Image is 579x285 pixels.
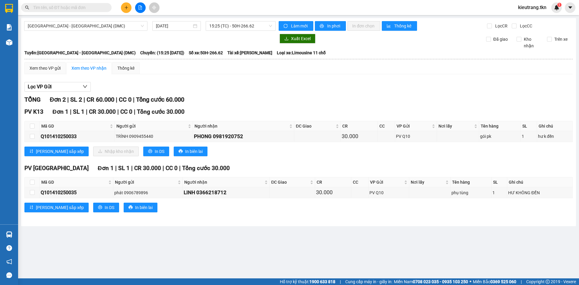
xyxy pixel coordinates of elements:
span: | [67,96,69,103]
span: message [6,272,12,278]
div: Q101410250035 [41,189,112,196]
div: Q101410250033 [41,133,114,140]
div: 30.000 [316,188,350,197]
span: Mã GD [41,123,109,129]
span: ĐC Giao [296,123,334,129]
div: hư k đền [538,133,571,140]
th: CC [351,177,368,187]
span: CR 30.000 [134,165,161,172]
span: Đơn 1 [98,165,114,172]
input: 14/10/2025 [156,23,192,29]
div: TRÌNH 0909455440 [116,133,192,140]
span: CC 0 [166,165,178,172]
span: Trên xe [552,36,570,43]
span: aim [152,5,156,10]
span: | [134,108,135,115]
img: solution-icon [6,24,12,30]
span: download [284,36,289,41]
span: In DS [105,204,114,211]
div: Thống kê [117,65,134,71]
span: Sài Gòn - Tây Ninh (DMC) [28,21,144,30]
span: Tài xế: [PERSON_NAME] [227,49,272,56]
span: notification [6,259,12,264]
span: | [86,108,87,115]
span: Lọc VP Gửi [28,83,52,90]
span: Người nhận [184,179,263,185]
strong: 1900 633 818 [309,279,335,284]
span: Kho nhận [521,36,543,49]
span: Làm mới [291,23,308,29]
span: | [116,96,117,103]
span: sync [283,24,289,29]
td: PV Q10 [395,131,437,142]
span: SL 1 [118,165,130,172]
span: bar-chart [387,24,392,29]
button: plus [121,2,131,13]
th: Ghi chú [537,121,573,131]
span: | [179,165,181,172]
span: printer [148,149,152,154]
span: VP Gửi [397,123,430,129]
span: Chuyến: (15:25 [DATE]) [140,49,184,56]
span: printer [128,205,133,210]
span: PV [GEOGRAPHIC_DATA] [24,165,89,172]
button: In đơn chọn [347,21,380,31]
span: In biên lai [135,204,153,211]
span: Đơn 2 [50,96,66,103]
strong: 0369 525 060 [490,279,516,284]
span: 15:25 (TC) - 50H-266.62 [209,21,272,30]
b: Tuyến: [GEOGRAPHIC_DATA] - [GEOGRAPHIC_DATA] (DMC) [24,50,136,55]
img: warehouse-icon [6,39,12,46]
span: CR 30.000 [89,108,116,115]
span: Miền Bắc [473,278,516,285]
th: Ghi chú [507,177,573,187]
span: TỔNG [24,96,41,103]
span: printer [98,205,102,210]
span: In phơi [327,23,341,29]
span: 1 [558,3,560,7]
div: PHONG 0981920752 [194,132,293,141]
img: warehouse-icon [6,231,12,238]
div: PV Q10 [396,133,435,140]
button: printerIn biên lai [124,203,157,212]
span: caret-down [568,5,573,10]
div: PV Q10 [369,189,408,196]
span: [PERSON_NAME] sắp xếp [36,148,84,155]
span: PV K13 [24,108,43,115]
th: Tên hàng [479,121,521,131]
th: SL [521,121,537,131]
button: file-add [135,2,146,13]
th: CR [341,121,378,131]
span: Tổng cước 60.000 [136,96,184,103]
img: icon-new-feature [554,5,559,10]
div: 1 [492,189,506,196]
span: printer [179,149,183,154]
span: plus [124,5,128,10]
span: | [117,108,119,115]
span: | [115,165,117,172]
span: Đơn 1 [52,108,68,115]
th: CC [378,121,395,131]
span: question-circle [6,245,12,251]
span: SL 1 [73,108,84,115]
div: Xem theo VP nhận [71,65,106,71]
div: Xem theo VP gửi [30,65,61,71]
span: Người nhận [195,123,288,129]
span: search [25,5,29,10]
span: ĐC Giao [271,179,309,185]
span: Mã GD [41,179,107,185]
span: Tổng cước 30.000 [182,165,230,172]
button: aim [149,2,160,13]
button: downloadNhập kho nhận [93,147,139,156]
span: In DS [155,148,164,155]
div: phụ tùng [451,189,490,196]
span: Số xe: 50H-266.62 [189,49,223,56]
span: Miền Nam [394,278,468,285]
div: LINH 0366218712 [184,188,268,197]
span: Tổng cước 30.000 [137,108,185,115]
span: kieutrang.tkn [513,4,551,11]
div: 30.000 [342,132,377,141]
div: 1 [522,133,536,140]
input: Tìm tên, số ĐT hoặc mã đơn [33,4,104,11]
